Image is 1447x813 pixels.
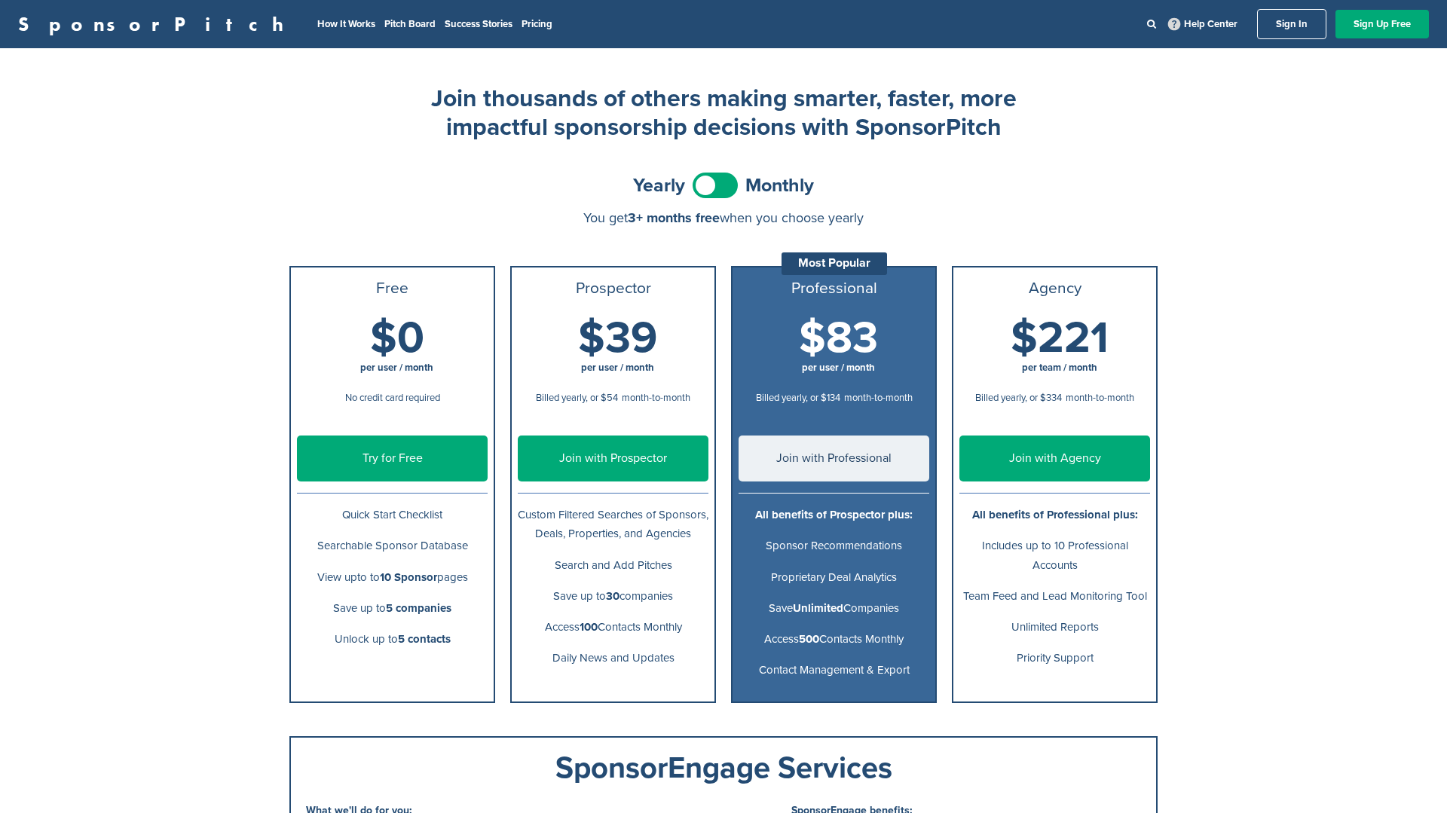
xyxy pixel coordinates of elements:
a: Pitch Board [384,18,436,30]
a: Help Center [1165,15,1241,33]
p: Access Contacts Monthly [739,630,929,649]
span: Billed yearly, or $134 [756,392,840,404]
b: 5 contacts [398,632,451,646]
b: All benefits of Prospector plus: [755,508,913,521]
span: No credit card required [345,392,440,404]
p: Access Contacts Monthly [518,618,708,637]
a: Join with Professional [739,436,929,481]
span: $83 [799,312,878,365]
b: 5 companies [386,601,451,615]
a: Sign In [1257,9,1326,39]
p: Searchable Sponsor Database [297,536,488,555]
span: per team / month [1022,362,1097,374]
a: Try for Free [297,436,488,481]
span: $0 [370,312,424,365]
a: SponsorPitch [18,14,293,34]
span: month-to-month [622,392,690,404]
div: SponsorEngage Services [306,753,1141,783]
a: Join with Prospector [518,436,708,481]
span: per user / month [802,362,875,374]
h3: Agency [959,280,1150,298]
p: Save Companies [739,599,929,618]
h2: Join thousands of others making smarter, faster, more impactful sponsorship decisions with Sponso... [422,84,1025,142]
p: Team Feed and Lead Monitoring Tool [959,587,1150,606]
span: Yearly [633,176,685,195]
b: 30 [606,589,619,603]
p: Priority Support [959,649,1150,668]
b: 10 Sponsor [380,570,437,584]
h3: Free [297,280,488,298]
p: Custom Filtered Searches of Sponsors, Deals, Properties, and Agencies [518,506,708,543]
h3: Professional [739,280,929,298]
a: Pricing [522,18,552,30]
p: Quick Start Checklist [297,506,488,524]
span: Billed yearly, or $334 [975,392,1062,404]
p: Save up to [297,599,488,618]
a: Join with Agency [959,436,1150,481]
p: Contact Management & Export [739,661,929,680]
span: month-to-month [844,392,913,404]
span: per user / month [360,362,433,374]
p: Search and Add Pitches [518,556,708,575]
span: month-to-month [1066,392,1134,404]
a: Sign Up Free [1335,10,1429,38]
span: Billed yearly, or $54 [536,392,618,404]
span: $221 [1011,312,1109,365]
p: Unlimited Reports [959,618,1150,637]
b: Unlimited [793,601,843,615]
span: Monthly [745,176,814,195]
b: All benefits of Professional plus: [972,508,1138,521]
a: Success Stories [445,18,512,30]
p: View upto to pages [297,568,488,587]
p: Includes up to 10 Professional Accounts [959,536,1150,574]
span: per user / month [581,362,654,374]
div: You get when you choose yearly [289,210,1158,225]
b: 500 [799,632,819,646]
b: 100 [580,620,598,634]
span: 3+ months free [628,209,720,226]
p: Proprietary Deal Analytics [739,568,929,587]
p: Sponsor Recommendations [739,536,929,555]
p: Save up to companies [518,587,708,606]
p: Daily News and Updates [518,649,708,668]
span: $39 [578,312,657,365]
div: Most Popular [782,252,887,275]
h3: Prospector [518,280,708,298]
p: Unlock up to [297,630,488,649]
a: How It Works [317,18,375,30]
